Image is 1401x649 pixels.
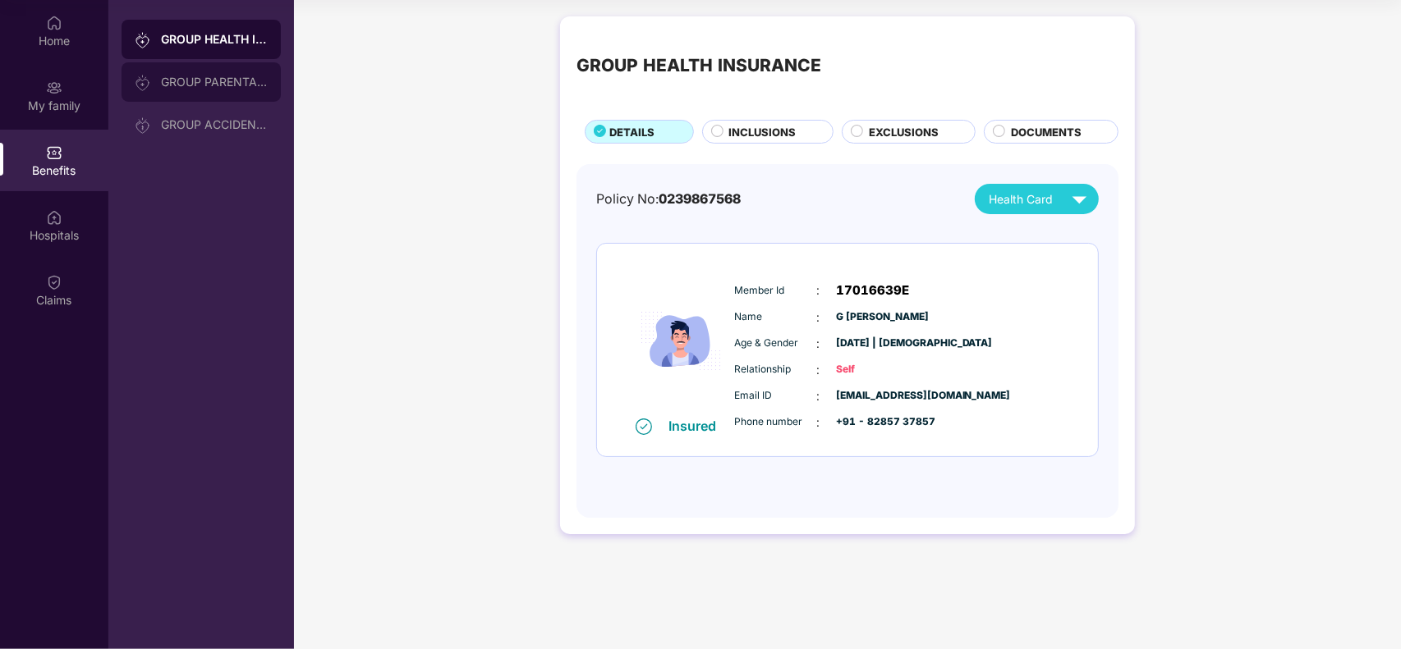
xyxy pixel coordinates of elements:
span: : [816,335,820,353]
span: Self [836,362,918,377]
div: GROUP ACCIDENTAL INSURANCE [161,118,268,131]
div: Policy No: [596,189,741,209]
span: DOCUMENTS [1011,124,1082,140]
img: svg+xml;base64,PHN2ZyB3aWR0aD0iMjAiIGhlaWdodD0iMjAiIHZpZXdCb3g9IjAgMCAyMCAyMCIgZmlsbD0ibm9uZSIgeG... [46,80,62,96]
img: svg+xml;base64,PHN2ZyB3aWR0aD0iMjAiIGhlaWdodD0iMjAiIHZpZXdCb3g9IjAgMCAyMCAyMCIgZmlsbD0ibm9uZSIgeG... [135,32,151,48]
span: Age & Gender [734,336,816,351]
span: : [816,414,820,432]
span: [EMAIL_ADDRESS][DOMAIN_NAME] [836,388,918,404]
span: : [816,309,820,327]
img: svg+xml;base64,PHN2ZyB4bWxucz0iaHR0cDovL3d3dy53My5vcmcvMjAwMC9zdmciIHdpZHRoPSIxNiIgaGVpZ2h0PSIxNi... [636,418,652,435]
button: Health Card [975,184,1099,214]
span: : [816,387,820,405]
span: [DATE] | [DEMOGRAPHIC_DATA] [836,336,918,351]
span: : [816,281,820,299]
span: : [816,361,820,379]
img: svg+xml;base64,PHN2ZyBpZD0iQmVuZWZpdHMiIHhtbG5zPSJodHRwOi8vd3d3LnczLm9yZy8yMDAwL3N2ZyIgd2lkdGg9Ij... [46,144,62,161]
span: EXCLUSIONS [869,124,939,140]
img: svg+xml;base64,PHN2ZyBpZD0iSG9zcGl0YWxzIiB4bWxucz0iaHR0cDovL3d3dy53My5vcmcvMjAwMC9zdmciIHdpZHRoPS... [46,209,62,226]
img: icon [632,265,730,417]
span: INCLUSIONS [729,124,797,140]
span: 0239867568 [659,191,741,207]
img: svg+xml;base64,PHN2ZyB3aWR0aD0iMjAiIGhlaWdodD0iMjAiIHZpZXdCb3g9IjAgMCAyMCAyMCIgZmlsbD0ibm9uZSIgeG... [135,117,151,134]
span: Relationship [734,362,816,377]
span: G [PERSON_NAME] [836,309,918,325]
img: svg+xml;base64,PHN2ZyBpZD0iQ2xhaW0iIHhtbG5zPSJodHRwOi8vd3d3LnczLm9yZy8yMDAwL3N2ZyIgd2lkdGg9IjIwIi... [46,274,62,290]
span: 17016639E [836,281,909,300]
span: Member Id [734,283,816,299]
span: Health Card [989,190,1053,208]
div: GROUP PARENTAL POLICY [161,75,268,89]
div: Insured [668,418,726,434]
img: svg+xml;base64,PHN2ZyBpZD0iSG9tZSIgeG1sbnM9Imh0dHA6Ly93d3cudzMub3JnLzIwMDAvc3ZnIiB3aWR0aD0iMjAiIG... [46,15,62,31]
span: DETAILS [609,124,655,140]
img: svg+xml;base64,PHN2ZyB3aWR0aD0iMjAiIGhlaWdodD0iMjAiIHZpZXdCb3g9IjAgMCAyMCAyMCIgZmlsbD0ibm9uZSIgeG... [135,75,151,91]
span: Name [734,309,816,325]
div: GROUP HEALTH INSURANCE [576,53,821,80]
span: Email ID [734,388,816,404]
span: +91 - 82857 37857 [836,414,918,430]
img: svg+xml;base64,PHN2ZyB4bWxucz0iaHR0cDovL3d3dy53My5vcmcvMjAwMC9zdmciIHZpZXdCb3g9IjAgMCAyNCAyNCIgd2... [1065,185,1094,213]
div: GROUP HEALTH INSURANCE [161,31,268,48]
span: Phone number [734,414,816,430]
